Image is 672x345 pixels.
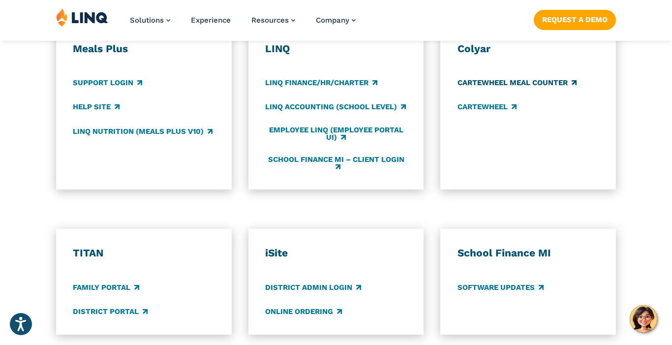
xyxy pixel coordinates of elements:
img: LINQ | K‑12 Software [56,8,108,27]
a: Request a Demo [534,10,616,30]
a: District Portal [73,306,148,317]
a: LINQ Accounting (school level) [265,102,406,113]
nav: Button Navigation [534,8,616,30]
a: CARTEWHEEL Meal Counter [458,78,577,89]
a: Solutions [130,16,170,25]
a: School Finance MI – Client Login [265,156,407,172]
a: Resources [251,16,295,25]
a: Family Portal [73,282,139,293]
h3: LINQ [265,42,407,56]
a: Help Site [73,102,120,113]
nav: Primary Navigation [130,8,356,40]
a: LINQ Nutrition (Meals Plus v10) [73,126,213,137]
span: Solutions [130,16,164,25]
a: Online Ordering [265,306,342,317]
a: LINQ Finance/HR/Charter [265,78,377,89]
a: Employee LINQ (Employee Portal UI) [265,126,407,142]
a: Support Login [73,78,142,89]
h3: TITAN [73,247,214,260]
h3: Colyar [458,42,599,56]
a: CARTEWHEEL [458,102,517,113]
span: Company [316,16,349,25]
h3: Meals Plus [73,42,214,56]
h3: School Finance MI [458,247,599,260]
a: Experience [191,16,231,25]
span: Resources [251,16,289,25]
a: Software Updates [458,282,544,293]
a: Company [316,16,356,25]
h3: iSite [265,247,407,260]
a: District Admin Login [265,282,361,293]
button: Hello, have a question? Let’s chat. [630,305,657,333]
